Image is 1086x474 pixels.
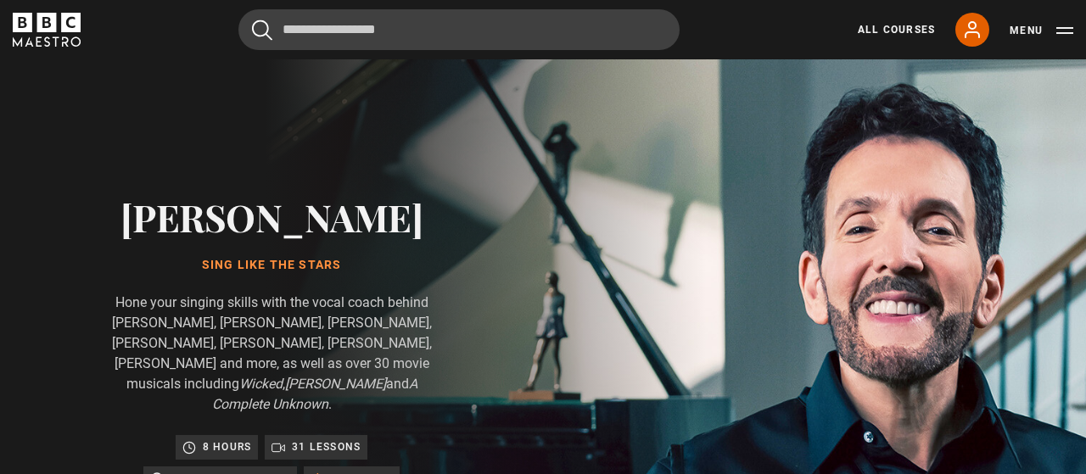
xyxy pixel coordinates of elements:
i: A Complete Unknown [212,376,417,412]
h1: Sing Like the Stars [102,259,441,272]
p: 8 hours [203,438,251,455]
input: Search [238,9,680,50]
a: All Courses [858,22,935,37]
p: 31 lessons [292,438,361,455]
i: [PERSON_NAME] [285,376,386,392]
button: Toggle navigation [1010,22,1073,39]
p: Hone your singing skills with the vocal coach behind [PERSON_NAME], [PERSON_NAME], [PERSON_NAME],... [102,293,441,415]
i: Wicked [239,376,283,392]
button: Submit the search query [252,20,272,41]
h2: [PERSON_NAME] [102,195,441,238]
svg: BBC Maestro [13,13,81,47]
